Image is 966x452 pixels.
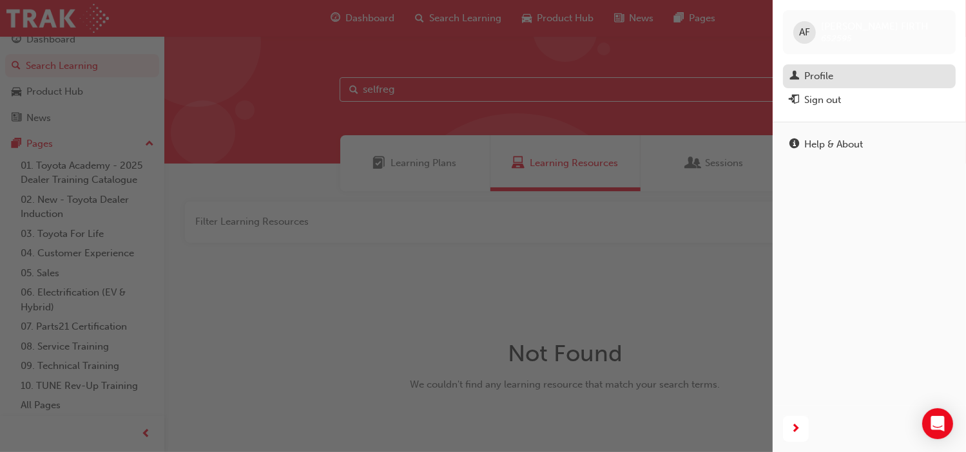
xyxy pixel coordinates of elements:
span: info-icon [789,139,799,151]
a: Profile [783,64,956,88]
span: [PERSON_NAME] FIRTH [821,21,928,32]
div: Open Intercom Messenger [922,408,953,439]
span: next-icon [791,421,801,437]
span: man-icon [789,71,799,82]
span: 652595 [821,33,852,44]
div: Help & About [804,137,863,152]
a: Help & About [783,133,956,156]
div: Sign out [804,93,841,108]
div: Profile [804,69,833,84]
span: AF [799,25,810,40]
span: exit-icon [789,95,799,106]
button: Sign out [783,88,956,112]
